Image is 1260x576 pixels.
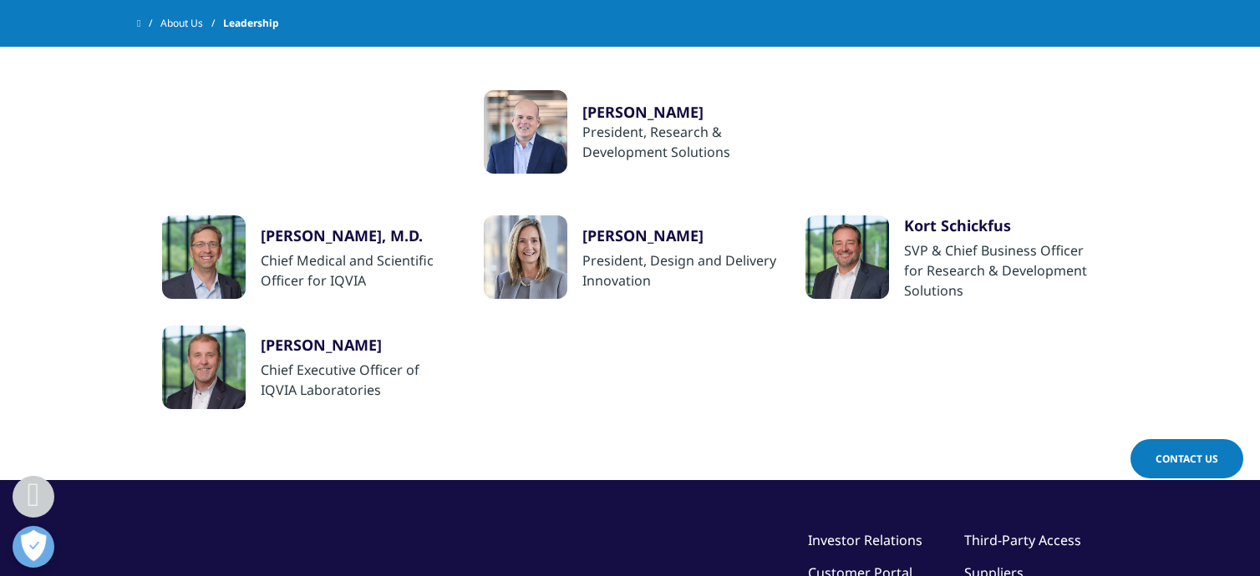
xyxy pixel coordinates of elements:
a: About Us [160,8,223,38]
a: [PERSON_NAME] [582,102,776,122]
a: Kort Schickfus [904,215,1098,240]
div: [PERSON_NAME], M.D. [261,225,455,245]
a: Third-Party Access [964,531,1081,549]
div: Chief Medical and Scientific Officer for IQVIA [261,250,455,291]
div: Chief Executive Officer of IQVIA Laboratories [261,360,455,400]
div: Kort Schickfus [904,215,1098,235]
div: President, Research & Development Solutions [582,122,776,162]
div: SVP & Chief Business Officer for Research & Development Solutions [904,240,1098,301]
a: Investor Relations [808,531,922,549]
button: Open Preferences [13,526,54,568]
div: President, Design and Delivery Innovation [582,250,776,291]
span: Contact Us [1156,452,1218,466]
div: [PERSON_NAME] [261,335,455,355]
a: Contact Us [1130,439,1243,478]
a: ​[PERSON_NAME] [582,225,776,250]
a: [PERSON_NAME], M.D. [261,225,455,250]
span: Leadership [223,8,279,38]
div: ​[PERSON_NAME] [582,225,776,245]
a: [PERSON_NAME] [261,335,455,360]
